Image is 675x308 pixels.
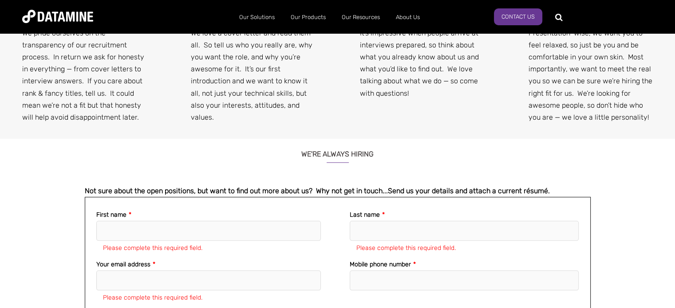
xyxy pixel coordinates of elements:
img: Datamine [22,10,93,23]
h3: WE'RE ALWAYS HIRING [85,139,591,163]
label: Please complete this required field. [103,244,202,252]
a: Our Resources [334,6,388,29]
label: Please complete this required field. [356,244,456,252]
span: First name [96,211,126,218]
p: We pride ourselves on the transparency of our recruitment process. In return we ask for honesty i... [22,27,146,124]
a: Our Solutions [231,6,283,29]
a: Contact us [494,8,542,25]
p: We love a cover letter and read them all. So tell us who you really are, why you want the role, a... [191,27,315,124]
label: Please complete this required field. [103,294,202,301]
p: Presentation-wise, we want you to feel relaxed, so just be you and be comfortable in your own ski... [529,27,653,124]
a: Our Products [283,6,334,29]
p: It’s impressive when people arrive at interviews prepared, so think about what you already know a... [360,27,484,99]
span: Last name [350,211,380,218]
span: Your email address [96,261,150,268]
span: Mobile phone number [350,261,411,268]
a: About Us [388,6,428,29]
span: Not sure about the open positions, but want to find out more about us? Why not get in touch...Sen... [85,187,550,195]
